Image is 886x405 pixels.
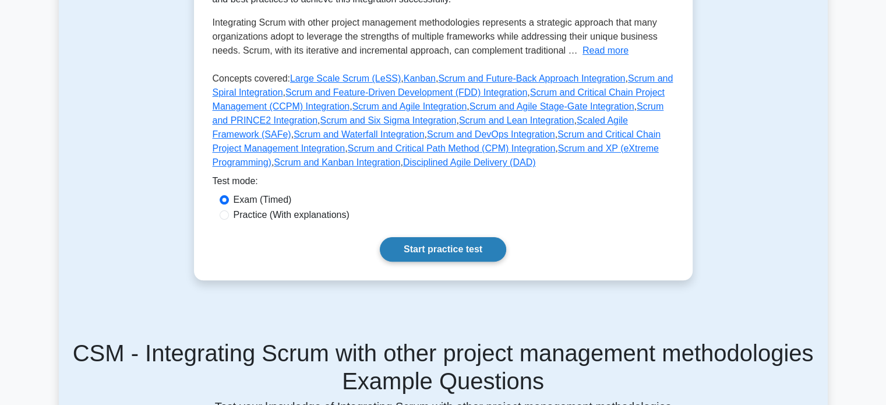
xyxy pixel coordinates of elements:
h5: CSM - Integrating Scrum with other project management methodologies Example Questions [73,339,814,395]
a: Kanban [404,73,436,83]
label: Exam (Timed) [234,193,292,207]
a: Scrum and Critical Path Method (CPM) Integration [348,143,556,153]
a: Scrum and Future-Back Approach Integration [438,73,625,83]
a: Scrum and Lean Integration [459,115,574,125]
a: Scrum and DevOps Integration [427,129,555,139]
a: Scrum and Kanban Integration [274,157,400,167]
a: Scrum and Feature-Driven Development (FDD) Integration [285,87,527,97]
button: Read more [583,44,629,58]
a: Scrum and Agile Integration [352,101,467,111]
a: Scrum and Agile Stage-Gate Integration [470,101,634,111]
div: Test mode: [213,174,674,193]
a: Scrum and Six Sigma Integration [320,115,457,125]
p: Concepts covered: , , , , , , , , , , , , , , , , , , [213,72,674,174]
label: Practice (With explanations) [234,208,350,222]
a: Scrum and Waterfall Integration [294,129,424,139]
a: Large Scale Scrum (LeSS) [290,73,401,83]
a: Start practice test [380,237,506,262]
a: Disciplined Agile Delivery (DAD) [403,157,536,167]
span: Integrating Scrum with other project management methodologies represents a strategic approach tha... [213,17,658,55]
